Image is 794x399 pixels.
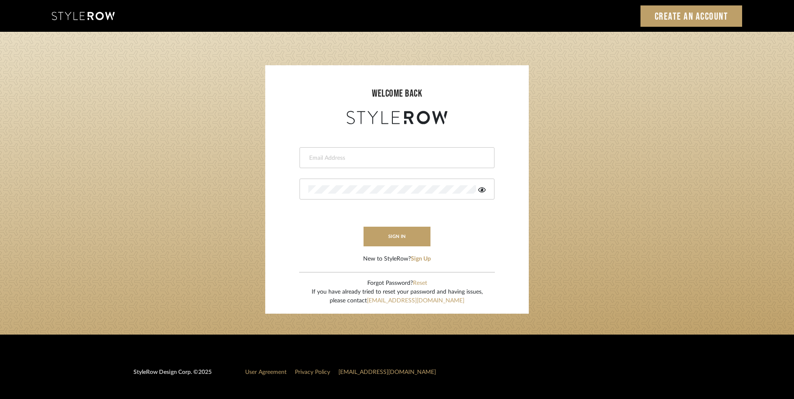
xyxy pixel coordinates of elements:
[133,368,212,384] div: StyleRow Design Corp. ©2025
[312,279,483,288] div: Forgot Password?
[312,288,483,305] div: If you have already tried to reset your password and having issues, please contact
[308,154,484,162] input: Email Address
[413,279,427,288] button: Reset
[411,255,431,263] button: Sign Up
[338,369,436,375] a: [EMAIL_ADDRESS][DOMAIN_NAME]
[363,255,431,263] div: New to StyleRow?
[640,5,743,27] a: Create an Account
[245,369,287,375] a: User Agreement
[274,86,520,101] div: welcome back
[364,227,430,246] button: sign in
[295,369,330,375] a: Privacy Policy
[367,298,464,304] a: [EMAIL_ADDRESS][DOMAIN_NAME]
